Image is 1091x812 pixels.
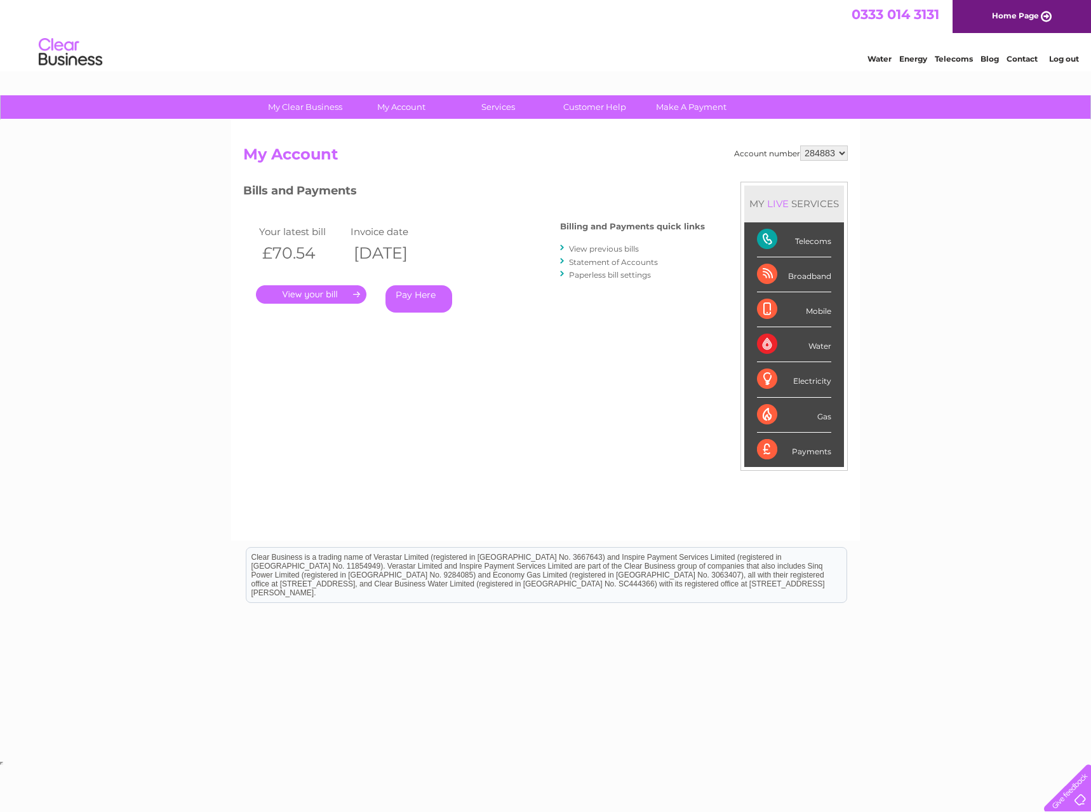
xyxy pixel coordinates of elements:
[765,198,791,210] div: LIVE
[243,145,848,170] h2: My Account
[981,54,999,64] a: Blog
[569,244,639,254] a: View previous bills
[757,398,831,433] div: Gas
[347,223,439,240] td: Invoice date
[1049,54,1079,64] a: Log out
[246,7,847,62] div: Clear Business is a trading name of Verastar Limited (registered in [GEOGRAPHIC_DATA] No. 3667643...
[385,285,452,313] a: Pay Here
[542,95,647,119] a: Customer Help
[757,327,831,362] div: Water
[867,54,892,64] a: Water
[757,292,831,327] div: Mobile
[757,257,831,292] div: Broadband
[899,54,927,64] a: Energy
[639,95,744,119] a: Make A Payment
[734,145,848,161] div: Account number
[935,54,973,64] a: Telecoms
[757,222,831,257] div: Telecoms
[256,285,366,304] a: .
[243,182,705,204] h3: Bills and Payments
[349,95,454,119] a: My Account
[256,240,347,266] th: £70.54
[253,95,358,119] a: My Clear Business
[569,257,658,267] a: Statement of Accounts
[757,362,831,397] div: Electricity
[347,240,439,266] th: [DATE]
[38,33,103,72] img: logo.png
[560,222,705,231] h4: Billing and Payments quick links
[744,186,844,222] div: MY SERVICES
[852,6,939,22] a: 0333 014 3131
[256,223,347,240] td: Your latest bill
[569,270,651,280] a: Paperless bill settings
[1007,54,1038,64] a: Contact
[757,433,831,467] div: Payments
[446,95,551,119] a: Services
